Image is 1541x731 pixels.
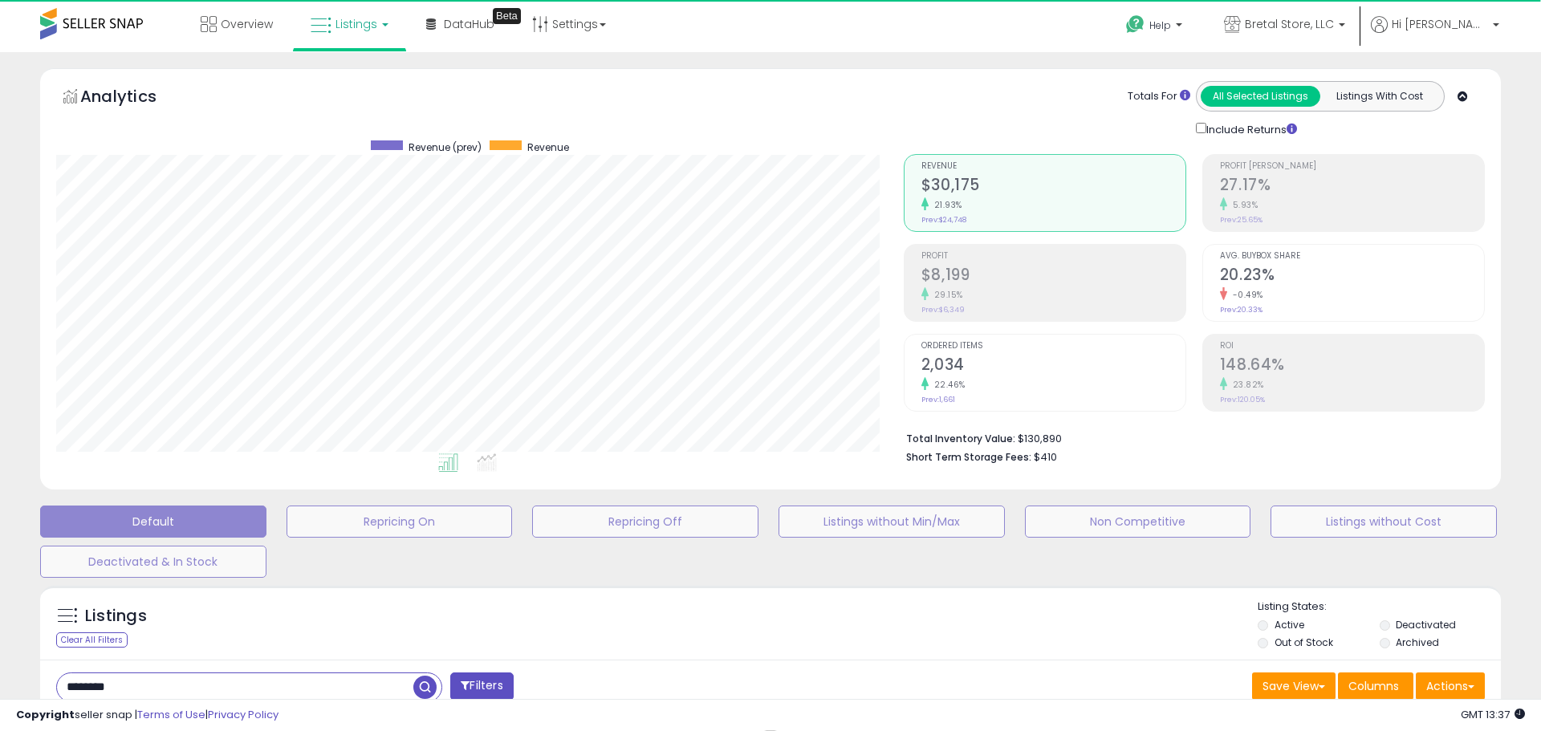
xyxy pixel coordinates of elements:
[1149,18,1171,32] span: Help
[906,450,1031,464] b: Short Term Storage Fees:
[921,266,1185,287] h2: $8,199
[287,506,513,538] button: Repricing On
[1184,120,1316,138] div: Include Returns
[1034,449,1057,465] span: $410
[1245,16,1334,32] span: Bretal Store, LLC
[921,252,1185,261] span: Profit
[1220,305,1262,315] small: Prev: 20.33%
[1220,266,1484,287] h2: 20.23%
[40,546,266,578] button: Deactivated & In Stock
[1392,16,1488,32] span: Hi [PERSON_NAME]
[921,395,955,404] small: Prev: 1,661
[906,432,1015,445] b: Total Inventory Value:
[493,8,521,24] div: Tooltip anchor
[921,342,1185,351] span: Ordered Items
[16,707,75,722] strong: Copyright
[532,506,758,538] button: Repricing Off
[1220,162,1484,171] span: Profit [PERSON_NAME]
[409,140,482,154] span: Revenue (prev)
[1371,16,1499,52] a: Hi [PERSON_NAME]
[1220,176,1484,197] h2: 27.17%
[1227,379,1264,391] small: 23.82%
[1220,342,1484,351] span: ROI
[1220,215,1262,225] small: Prev: 25.65%
[921,176,1185,197] h2: $30,175
[779,506,1005,538] button: Listings without Min/Max
[335,16,377,32] span: Listings
[1220,252,1484,261] span: Avg. Buybox Share
[527,140,569,154] span: Revenue
[80,85,188,112] h5: Analytics
[921,305,965,315] small: Prev: $6,349
[40,506,266,538] button: Default
[1025,506,1251,538] button: Non Competitive
[906,428,1473,447] li: $130,890
[221,16,273,32] span: Overview
[1220,395,1265,404] small: Prev: 120.05%
[1227,199,1258,211] small: 5.93%
[921,162,1185,171] span: Revenue
[1128,89,1190,104] div: Totals For
[1319,86,1439,107] button: Listings With Cost
[1201,86,1320,107] button: All Selected Listings
[921,355,1185,377] h2: 2,034
[929,379,966,391] small: 22.46%
[16,708,279,723] div: seller snap | |
[1125,14,1145,35] i: Get Help
[444,16,494,32] span: DataHub
[929,289,963,301] small: 29.15%
[1220,355,1484,377] h2: 148.64%
[921,215,966,225] small: Prev: $24,748
[1271,506,1497,538] button: Listings without Cost
[1113,2,1198,52] a: Help
[1227,289,1263,301] small: -0.49%
[929,199,962,211] small: 21.93%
